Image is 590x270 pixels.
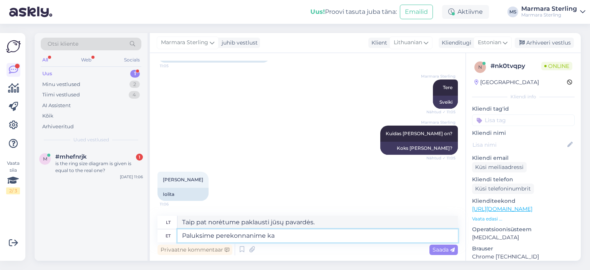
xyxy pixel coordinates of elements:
span: Saada [433,246,455,253]
div: Arhiveeritud [42,123,74,131]
div: Arhiveeri vestlus [515,38,574,48]
div: Marmara Sterling [521,12,577,18]
p: Kliendi tag'id [472,105,575,113]
span: Estonian [478,38,501,47]
span: #mhefnrjk [55,153,87,160]
span: Uued vestlused [73,136,109,143]
span: Nähtud ✓ 11:05 [426,109,456,115]
button: Emailid [400,5,433,19]
div: Koks [PERSON_NAME]? [380,142,458,155]
input: Lisa tag [472,114,575,126]
div: Socials [123,55,141,65]
div: Küsi meiliaadressi [472,162,527,172]
div: [DATE] 11:06 [120,174,143,180]
a: [URL][DOMAIN_NAME] [472,205,532,212]
p: Kliendi telefon [472,176,575,184]
div: Kliendi info [472,93,575,100]
div: Iolita [157,188,209,201]
div: et [166,229,171,242]
div: lt [166,216,171,229]
span: m [43,156,47,162]
p: Brauser [472,245,575,253]
textarea: Taip pat norėtume paklausti jūsų pavardės. [177,216,458,229]
div: Aktiivne [442,5,489,19]
span: Kuidas [PERSON_NAME] on? [386,131,452,136]
span: Marmara Sterling [421,119,456,125]
span: Otsi kliente [48,40,78,48]
span: Online [541,62,572,70]
div: juhib vestlust [219,39,258,47]
img: Askly Logo [6,39,21,54]
span: Tere [443,84,452,90]
div: Marmara Sterling [521,6,577,12]
div: Küsi telefoninumbrit [472,184,534,194]
div: 1 [130,70,140,78]
div: 1 [136,154,143,161]
div: [GEOGRAPHIC_DATA] [474,78,539,86]
span: 11:06 [160,201,189,207]
input: Lisa nimi [472,141,566,149]
div: 2 / 3 [6,187,20,194]
div: Klienditugi [439,39,471,47]
b: Uus! [310,8,325,15]
p: Kliendi nimi [472,129,575,137]
div: Minu vestlused [42,81,80,88]
div: Sveiki [433,96,458,109]
div: Vaata siia [6,160,20,194]
div: MS [507,7,518,17]
div: Klient [368,39,387,47]
div: Web [80,55,93,65]
span: [PERSON_NAME] [163,177,203,182]
span: 11:05 [160,63,189,69]
div: Kõik [42,112,53,120]
div: AI Assistent [42,102,71,109]
p: Vaata edasi ... [472,215,575,222]
div: All [41,55,50,65]
p: Klienditeekond [472,197,575,205]
p: [MEDICAL_DATA] [472,234,575,242]
span: Marmara Sterling [161,38,208,47]
div: Uus [42,70,52,78]
textarea: Paluksime perekonnanime ka [177,229,458,242]
span: n [478,64,482,70]
div: 2 [129,81,140,88]
span: Lithuanian [394,38,422,47]
div: is the ring size diagram is given is equal to the real one? [55,160,143,174]
span: Nähtud ✓ 11:05 [426,155,456,161]
p: Chrome [TECHNICAL_ID] [472,253,575,261]
div: Tiimi vestlused [42,91,80,99]
div: Privaatne kommentaar [157,245,232,255]
div: 4 [129,91,140,99]
span: Marmara Sterling [421,73,456,79]
p: Operatsioonisüsteem [472,225,575,234]
div: Proovi tasuta juba täna: [310,7,397,17]
p: Kliendi email [472,154,575,162]
div: # nk0tvqpy [491,61,541,71]
a: Marmara SterlingMarmara Sterling [521,6,585,18]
